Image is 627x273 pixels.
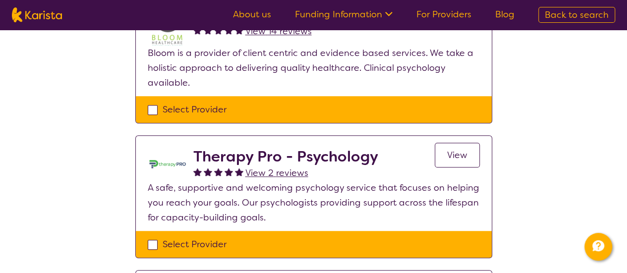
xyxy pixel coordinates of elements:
[225,167,233,176] img: fullstar
[214,26,223,34] img: fullstar
[148,46,480,90] p: Bloom is a provider of client centric and evidence based services. We take a holistic approach to...
[193,26,202,34] img: fullstar
[12,7,62,22] img: Karista logo
[435,143,480,167] a: View
[204,26,212,34] img: fullstar
[495,8,514,20] a: Blog
[233,8,271,20] a: About us
[416,8,471,20] a: For Providers
[538,7,615,23] a: Back to search
[295,8,393,20] a: Funding Information
[245,24,312,39] a: View 14 reviews
[245,25,312,37] span: View 14 reviews
[214,167,223,176] img: fullstar
[584,233,612,261] button: Channel Menu
[204,167,212,176] img: fullstar
[148,180,480,225] p: A safe, supportive and welcoming psychology service that focuses on helping you reach your goals....
[447,149,467,161] span: View
[545,9,609,21] span: Back to search
[193,167,202,176] img: fullstar
[225,26,233,34] img: fullstar
[148,148,187,180] img: dzo1joyl8vpkomu9m2qk.jpg
[193,148,378,165] h2: Therapy Pro - Psychology
[245,167,308,179] span: View 2 reviews
[245,165,308,180] a: View 2 reviews
[235,26,243,34] img: fullstar
[235,167,243,176] img: fullstar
